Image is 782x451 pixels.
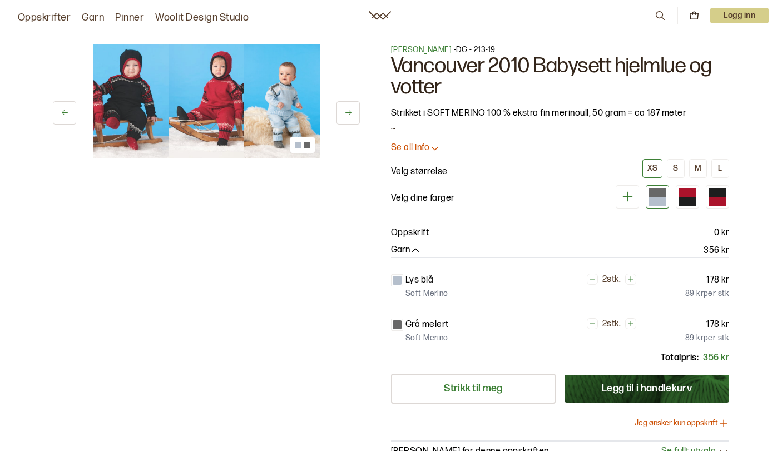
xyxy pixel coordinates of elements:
p: Oppskrift [391,226,429,240]
a: [PERSON_NAME] [391,45,452,54]
button: L [711,159,729,178]
p: 178 kr [706,274,729,287]
p: 0 kr [714,226,729,240]
button: S [667,159,685,178]
p: Velg dine farger [391,192,455,205]
button: Legg til i handlekurv [565,375,729,403]
button: Garn [391,245,421,256]
p: Se all info [391,142,429,154]
p: Grå melert [405,318,449,331]
p: Totalpris: [661,351,699,365]
a: Strikk til meg [391,374,556,404]
div: M [695,163,701,174]
p: 356 kr [704,244,729,257]
img: Bilde av oppskrift [244,44,320,158]
button: XS [642,159,662,178]
div: L [718,163,722,174]
p: 89 kr per stk [685,333,729,344]
button: User dropdown [710,8,769,23]
button: Se all info [391,142,729,154]
img: Bilde av oppskrift [169,44,244,158]
div: Variant 1 [646,185,669,209]
p: 2 stk. [602,319,621,330]
p: 89 kr per stk [685,288,729,299]
div: XS [647,163,657,174]
p: Velg størrelse [391,165,448,179]
p: - DG - 213-19 [391,44,729,56]
a: Oppskrifter [18,10,71,26]
p: Logg inn [710,8,769,23]
p: 356 kr [703,351,729,365]
div: S [673,163,678,174]
img: Bilde av oppskrift [93,44,169,158]
p: 178 kr [706,318,729,331]
div: Variant 3 [706,185,729,209]
button: M [689,159,707,178]
p: 2 stk. [602,274,621,286]
a: Woolit Design Studio [155,10,249,26]
h1: Vancouver 2010 Babysett hjelmlue og votter [391,56,729,98]
p: Soft Merino [405,288,448,299]
div: Variant 2 [676,185,699,209]
button: Jeg ønsker kun oppskrift [635,418,729,429]
p: Lys blå [405,274,433,287]
p: Strikket i SOFT MERINO 100 % ekstra fin merinoull, 50 gram = ca 187 meter [391,107,729,120]
a: Garn [82,10,104,26]
p: Soft Merino [405,333,448,344]
a: Pinner [115,10,144,26]
a: Woolit [369,11,391,20]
